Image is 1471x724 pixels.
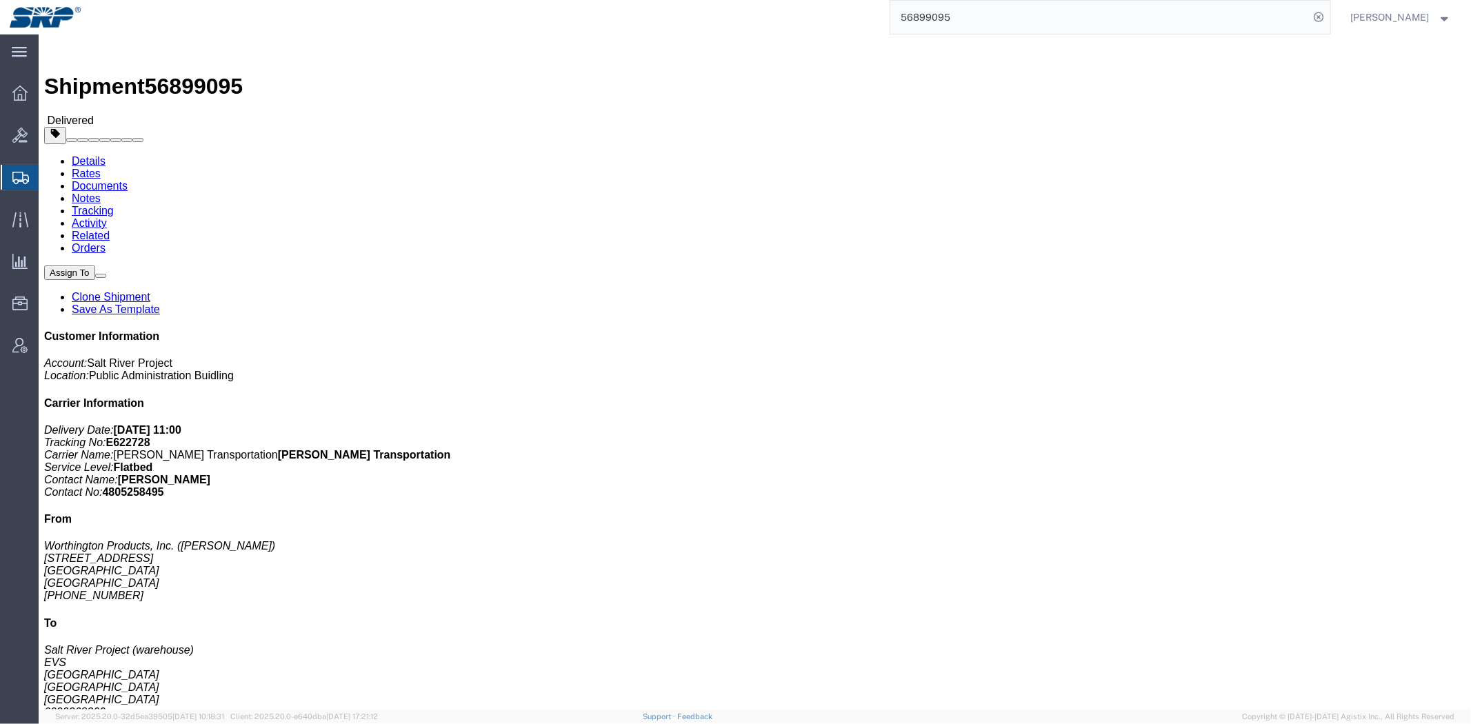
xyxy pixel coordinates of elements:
[1350,9,1452,26] button: [PERSON_NAME]
[10,7,81,28] img: logo
[890,1,1310,34] input: Search for shipment number, reference number
[55,712,224,721] span: Server: 2025.20.0-32d5ea39505
[39,34,1471,710] iframe: FS Legacy Container
[172,712,224,721] span: [DATE] 10:18:31
[230,712,378,721] span: Client: 2025.20.0-e640dba
[1242,711,1454,723] span: Copyright © [DATE]-[DATE] Agistix Inc., All Rights Reserved
[1351,10,1430,25] span: Marissa Camacho
[326,712,378,721] span: [DATE] 17:21:12
[677,712,712,721] a: Feedback
[643,712,677,721] a: Support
